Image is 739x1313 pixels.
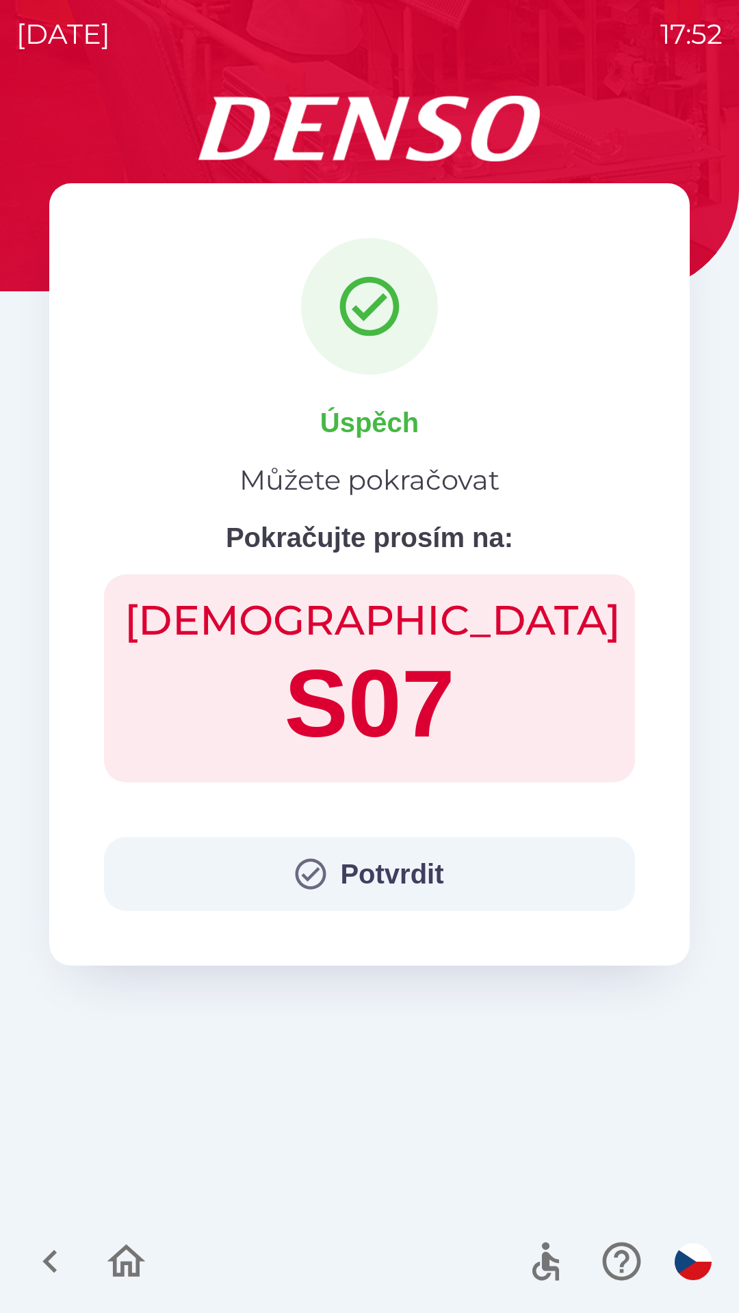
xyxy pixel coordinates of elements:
img: Logo [49,96,690,161]
p: Úspěch [320,402,419,443]
p: Můžete pokračovat [239,460,500,501]
button: Potvrdit [104,837,635,911]
img: cs flag [675,1243,712,1280]
p: [DATE] [16,14,110,55]
h2: [DEMOGRAPHIC_DATA] [125,595,614,646]
p: 17:52 [660,14,723,55]
p: Pokračujte prosím na: [226,517,513,558]
h1: S07 [125,646,614,762]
